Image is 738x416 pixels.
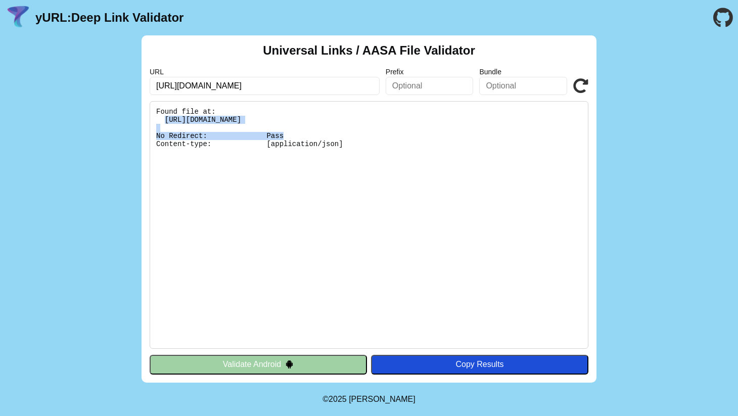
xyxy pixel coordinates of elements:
a: yURL:Deep Link Validator [35,11,183,25]
div: Copy Results [376,360,583,369]
label: Prefix [386,68,474,76]
input: Optional [479,77,567,95]
button: Validate Android [150,355,367,374]
a: Michael Ibragimchayev's Personal Site [349,395,416,403]
input: Optional [386,77,474,95]
pre: Found file at: [URL][DOMAIN_NAME] No Redirect: Pass Content-type: [application/json] [150,101,588,349]
h2: Universal Links / AASA File Validator [263,43,475,58]
button: Copy Results [371,355,588,374]
label: URL [150,68,380,76]
input: Required [150,77,380,95]
img: droidIcon.svg [285,360,294,368]
span: 2025 [329,395,347,403]
label: Bundle [479,68,567,76]
img: yURL Logo [5,5,31,31]
footer: © [322,383,415,416]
